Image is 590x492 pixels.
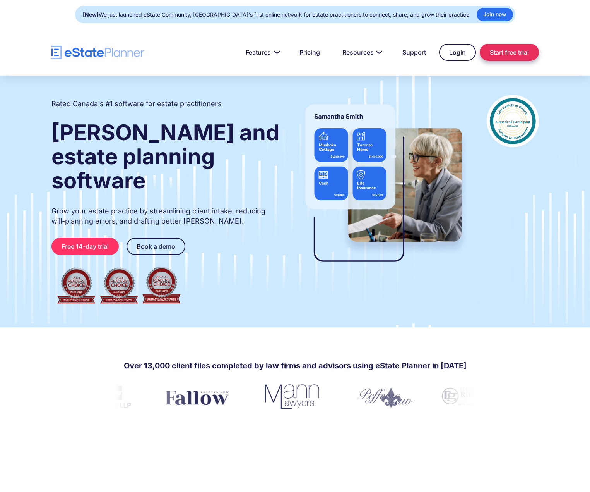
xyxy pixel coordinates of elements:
[290,45,329,60] a: Pricing
[51,206,280,226] p: Grow your estate practice by streamlining client intake, reducing will-planning errors, and draft...
[124,360,467,371] h4: Over 13,000 client files completed by law firms and advisors using eState Planner in [DATE]
[83,9,471,20] div: We just launched eState Community, [GEOGRAPHIC_DATA]'s first online network for estate practition...
[296,95,471,277] img: estate planner showing wills to their clients, using eState Planner, a leading estate planning so...
[127,238,185,255] a: Book a demo
[51,119,279,194] strong: [PERSON_NAME] and estate planning software
[480,44,539,61] a: Start free trial
[477,8,513,21] a: Join now
[236,45,286,60] a: Features
[51,99,222,109] h2: Rated Canada's #1 software for estate practitioners
[83,11,99,18] strong: [New]
[393,45,435,60] a: Support
[51,238,119,255] a: Free 14-day trial
[51,46,144,59] a: home
[439,44,476,61] a: Login
[333,45,389,60] a: Resources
